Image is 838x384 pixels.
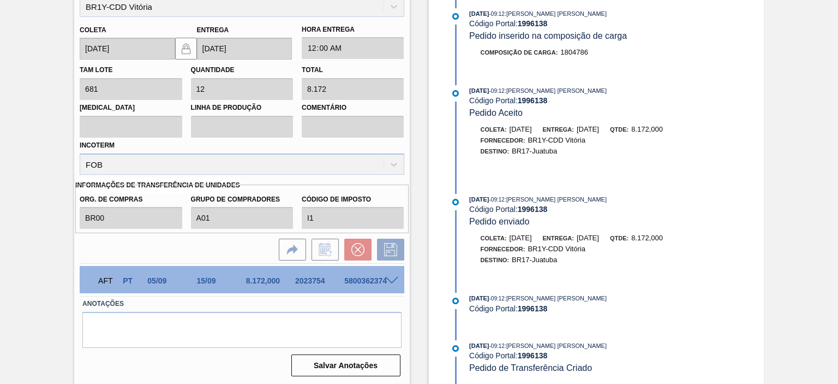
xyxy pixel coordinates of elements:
span: BR1Y-CDD Vitória [528,245,585,253]
div: Ir para a Origem [273,239,306,261]
div: Código Portal: [469,304,728,313]
button: locked [175,38,197,60]
label: Incoterm [80,141,115,149]
span: Coleta: [481,235,507,241]
label: Informações de Transferência de Unidades [75,178,240,193]
span: [DATE] [577,234,599,242]
span: : [PERSON_NAME] [PERSON_NAME] [505,87,607,94]
label: Entrega [197,26,229,34]
strong: 1996138 [518,19,548,28]
label: Hora Entrega [302,22,404,38]
div: 15/09/2025 [194,276,248,285]
img: atual [452,298,459,304]
span: [DATE] [510,125,532,133]
span: BR17-Juatuba [512,147,557,155]
span: - 09:12 [489,11,505,17]
span: Fornecedor: [481,246,525,252]
span: 8.172,000 [631,125,663,133]
span: : [PERSON_NAME] [PERSON_NAME] [505,196,607,203]
span: - 09:12 [489,343,505,349]
div: Aguardando Fornecimento [95,269,120,293]
div: Código Portal: [469,19,728,28]
div: 5800362374 [342,276,396,285]
span: - 09:12 [489,197,505,203]
button: Salvar Anotações [291,355,400,376]
span: [DATE] [469,342,489,349]
p: AFT [98,276,117,285]
span: 1804786 [560,48,588,56]
span: Coleta: [481,126,507,133]
label: Linha de Produção [191,100,293,116]
img: locked [179,42,193,55]
div: Salvar Pedido [372,239,404,261]
div: 05/09/2025 [145,276,199,285]
label: Comentário [302,100,404,116]
span: Pedido de Transferência Criado [469,363,592,373]
label: Código de Imposto [302,192,404,208]
span: Pedido Aceito [469,108,523,117]
div: Informar alteração no pedido [306,239,339,261]
span: Composição de Carga : [481,49,558,56]
span: [DATE] [469,10,489,17]
label: Total [302,66,323,74]
span: Qtde: [610,126,628,133]
span: : [PERSON_NAME] [PERSON_NAME] [505,295,607,302]
label: Anotações [82,296,401,312]
span: Pedido enviado [469,217,529,226]
strong: 1996138 [518,304,548,313]
span: 8.172,000 [631,234,663,242]
label: Tam lote [80,66,112,74]
label: Quantidade [191,66,235,74]
span: Destino: [481,257,510,263]
label: [MEDICAL_DATA] [80,100,182,116]
input: dd/mm/yyyy [80,38,175,60]
img: atual [452,13,459,20]
span: Qtde: [610,235,628,241]
span: : [PERSON_NAME] [PERSON_NAME] [505,10,607,17]
span: - 09:12 [489,296,505,302]
div: 8.172,000 [243,276,297,285]
span: Entrega: [543,235,574,241]
div: Código Portal: [469,96,728,105]
span: BR1Y-CDD Vitória [528,136,585,144]
div: Código Portal: [469,351,728,360]
label: Org. de Compras [80,192,182,208]
img: atual [452,345,459,352]
strong: 1996138 [518,205,548,214]
span: Destino: [481,148,510,155]
span: - 09:12 [489,88,505,94]
span: [DATE] [469,87,489,94]
label: Coleta [80,26,106,34]
span: [DATE] [510,234,532,242]
span: [DATE] [577,125,599,133]
span: [DATE] [469,196,489,203]
div: Cancelar pedido [339,239,372,261]
span: Pedido inserido na composição de carga [469,31,627,40]
span: : [PERSON_NAME] [PERSON_NAME] [505,342,607,349]
span: [DATE] [469,295,489,302]
img: atual [452,199,459,205]
label: Grupo de Compradores [191,192,293,208]
span: Entrega: [543,126,574,133]
div: Código Portal: [469,205,728,214]
div: Pedido de Transferência [120,276,145,285]
input: dd/mm/yyyy [197,38,292,60]
span: Fornecedor: [481,137,525,144]
div: 2023754 [292,276,346,285]
strong: 1996138 [518,96,548,105]
img: atual [452,90,459,97]
span: BR17-Juatuba [512,256,557,264]
strong: 1996138 [518,351,548,360]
